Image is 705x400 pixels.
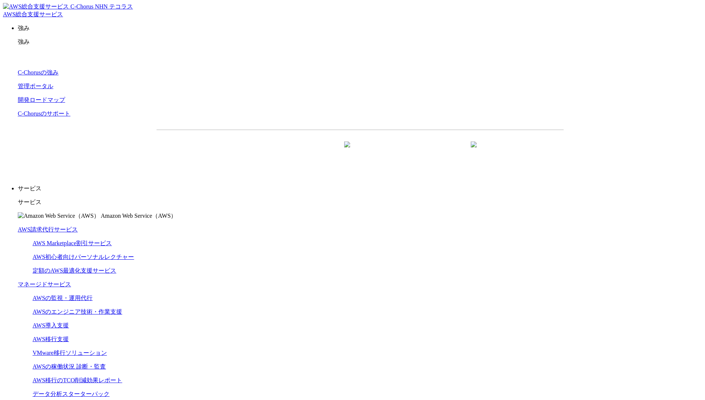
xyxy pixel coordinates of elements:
a: 資料を請求する [237,142,356,160]
a: 管理ポータル [18,83,53,89]
a: AWS初心者向けパーソナルレクチャー [33,254,134,260]
a: AWSの稼働状況 診断・監査 [33,363,106,370]
a: AWSの監視・運用代行 [33,295,93,301]
img: 矢印 [344,141,350,161]
a: C-Chorusのサポート [18,110,70,117]
a: 開発ロードマップ [18,97,65,103]
a: マネージドサービス [18,281,71,287]
a: AWS移行支援 [33,336,69,342]
a: AWSのエンジニア技術・作業支援 [33,309,122,315]
p: サービス [18,185,702,193]
a: 定額のAWS最適化支援サービス [33,267,116,274]
p: 強み [18,38,702,46]
img: AWS総合支援サービス C-Chorus [3,3,94,11]
a: C-Chorusの強み [18,69,58,76]
a: VMware移行ソリューション [33,350,107,356]
a: AWS総合支援サービス C-Chorus NHN テコラスAWS総合支援サービス [3,3,133,17]
a: AWS Marketplace割引サービス [33,240,112,246]
a: AWS導入支援 [33,322,69,329]
a: まずは相談する [364,142,483,160]
img: 矢印 [471,141,477,161]
img: Amazon Web Service（AWS） [18,212,100,220]
a: AWS請求代行サービス [18,226,78,233]
a: データ分析スターターパック [33,391,110,397]
p: サービス [18,199,702,206]
p: 強み [18,24,702,32]
span: Amazon Web Service（AWS） [101,213,177,219]
a: AWS移行のTCO削減効果レポート [33,377,122,383]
